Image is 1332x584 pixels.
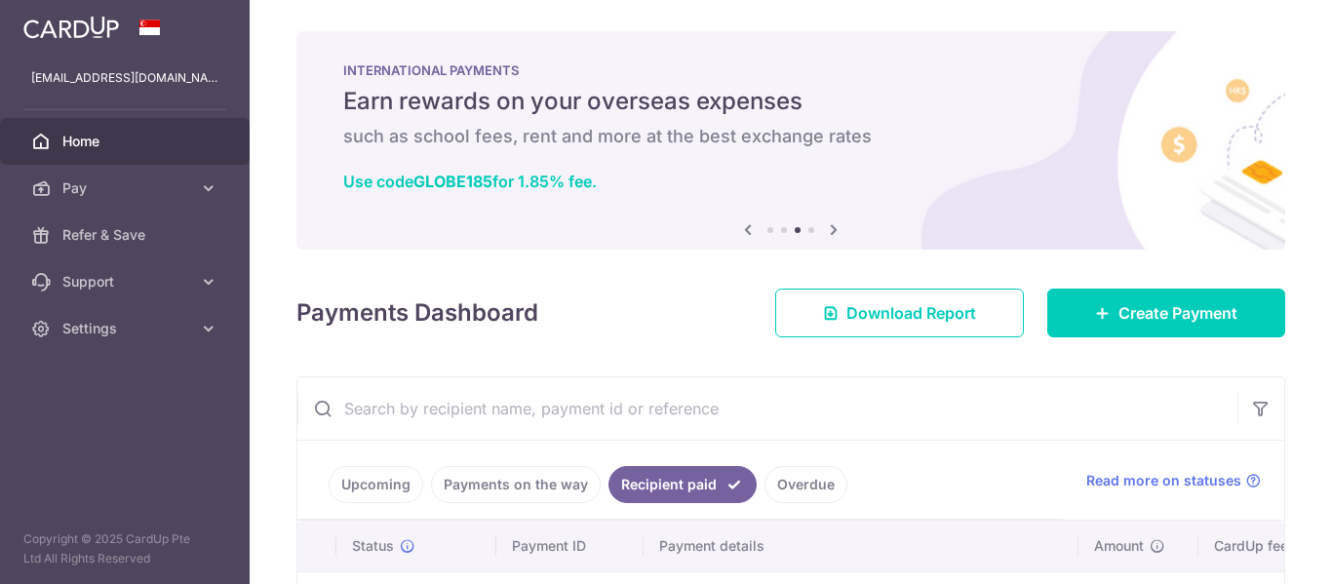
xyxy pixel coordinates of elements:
p: INTERNATIONAL PAYMENTS [343,62,1238,78]
a: Create Payment [1047,289,1285,337]
a: Use codeGLOBE185for 1.85% fee. [343,172,597,191]
input: Search by recipient name, payment id or reference [297,377,1237,440]
th: Payment details [644,521,1078,571]
a: Overdue [764,466,847,503]
h5: Earn rewards on your overseas expenses [343,86,1238,117]
h4: Payments Dashboard [296,295,538,331]
span: Amount [1094,536,1144,556]
span: Pay [62,178,191,198]
a: Read more on statuses [1086,471,1261,490]
a: Upcoming [329,466,423,503]
span: Create Payment [1118,301,1237,325]
b: GLOBE185 [413,172,492,191]
img: International Payment Banner [296,31,1285,250]
span: Settings [62,319,191,338]
iframe: Opens a widget where you can find more information [1207,526,1312,574]
h6: such as school fees, rent and more at the best exchange rates [343,125,1238,148]
p: [EMAIL_ADDRESS][DOMAIN_NAME] [31,68,218,88]
a: Payments on the way [431,466,601,503]
span: Home [62,132,191,151]
span: Download Report [846,301,976,325]
span: Refer & Save [62,225,191,245]
a: Recipient paid [608,466,757,503]
th: Payment ID [496,521,644,571]
a: Download Report [775,289,1024,337]
img: CardUp [23,16,119,39]
span: Support [62,272,191,292]
span: Read more on statuses [1086,471,1241,490]
span: Status [352,536,394,556]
